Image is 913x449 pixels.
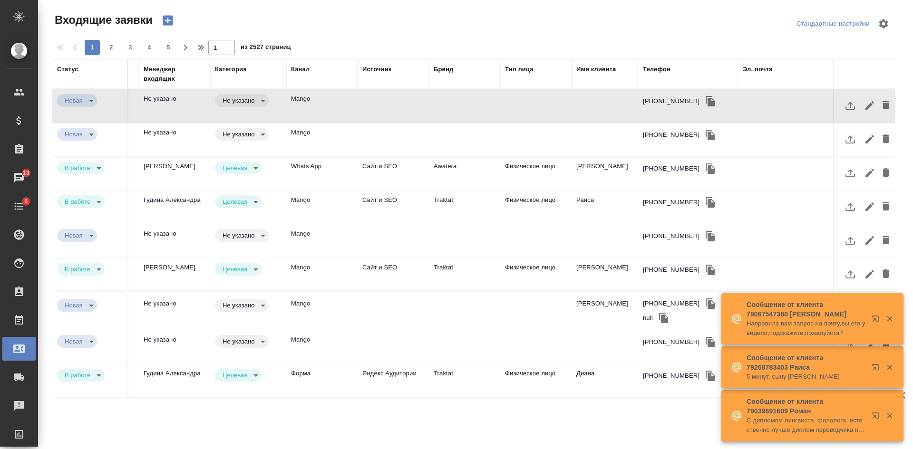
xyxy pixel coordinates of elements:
td: Гудина Александра [139,398,210,431]
button: Открыть в новой вкладке [866,358,889,381]
button: В работе [62,265,93,273]
td: Не указано [139,89,210,123]
div: Статус [57,65,78,74]
button: Удалить [878,162,894,184]
span: 2 [104,43,119,52]
button: 2 [104,40,119,55]
button: В работе [62,371,93,379]
div: [PHONE_NUMBER] [643,299,699,308]
td: Гудина Александра [139,364,210,397]
button: Не указано [220,231,257,239]
button: Загрузить файл [839,195,862,218]
td: Физическое лицо [500,157,572,190]
button: Скопировать [703,229,718,243]
div: Канал [291,65,310,74]
button: В работе [62,198,93,206]
button: Удалить [878,229,894,252]
button: Скопировать [703,335,718,349]
button: Целевая [220,371,250,379]
div: Новая [57,162,105,174]
button: Целевая [220,198,250,206]
button: Редактировать [862,229,878,252]
td: Traktat [429,191,500,224]
div: [PHONE_NUMBER] [643,96,699,106]
td: Mango [286,224,358,258]
button: Скопировать [703,162,718,176]
div: Новая [57,263,105,276]
a: 13 [2,166,36,190]
td: Диана [572,364,638,397]
button: Скопировать [703,195,718,210]
td: Форма [286,364,358,397]
td: Физическое лицо [500,258,572,291]
div: Новая [215,263,262,276]
span: Входящие заявки [52,12,153,28]
div: Новая [215,162,262,174]
p: Направила вам запрос на почту,вы его увидели,подскажите,пожалуйста? [747,319,865,338]
div: Источник [362,65,391,74]
div: null [643,313,653,323]
button: Скопировать [703,296,718,311]
span: 13 [17,168,35,178]
div: [PHONE_NUMBER] [643,164,699,173]
button: Закрыть [880,363,899,372]
button: Загрузить файл [839,229,862,252]
button: Закрыть [880,315,899,323]
button: Загрузить файл [839,94,862,117]
td: Traktat [429,364,500,397]
div: Новая [57,195,105,208]
span: 5 [161,43,176,52]
td: [PERSON_NAME] [139,258,210,291]
div: Новая [57,128,97,141]
button: Редактировать [862,162,878,184]
td: Физическое лицо [500,191,572,224]
div: Новая [215,369,262,382]
button: Новая [62,231,86,239]
div: [PHONE_NUMBER] [643,371,699,381]
td: [PERSON_NAME] [139,157,210,190]
div: Категория [215,65,247,74]
td: [PERSON_NAME] [572,258,638,291]
a: 6 [2,194,36,218]
button: Загрузить файл [839,128,862,151]
div: Новая [215,229,269,242]
button: Не указано [220,301,257,309]
p: С дипломом лингвиста, филолога, естественно лучше диплом переводчика но это редкость. Бюджет до 15 0 [747,416,865,435]
td: Не указано [139,224,210,258]
button: Загрузить файл [839,263,862,286]
td: Mango [286,294,358,327]
td: Не указано [139,294,210,327]
button: Целевая [220,164,250,172]
button: 4 [142,40,157,55]
div: Менеджер входящих [144,65,205,84]
button: Создать [156,12,179,29]
td: Mango [286,89,358,123]
div: Тип лица [505,65,534,74]
div: Бренд [434,65,453,74]
td: Whats App [286,157,358,190]
button: Редактировать [862,94,878,117]
p: Сообщение от клиента 79039691609 Роман [747,397,865,416]
td: Mango [286,123,358,156]
td: Физическое лицо [500,398,572,431]
button: Удалить [878,263,894,286]
button: В работе [62,164,93,172]
button: Не указано [220,337,257,345]
button: Редактировать [862,263,878,286]
td: Mango [286,330,358,363]
span: 3 [123,43,138,52]
div: Новая [57,94,97,107]
button: Скопировать [657,311,671,325]
button: Удалить [878,195,894,218]
div: Имя клиента [576,65,616,74]
button: Закрыть [880,411,899,420]
td: Сайт и SEO [358,258,429,291]
td: Mango [286,258,358,291]
td: Mango [286,191,358,224]
td: Сайт и SEO [358,157,429,190]
button: Новая [62,337,86,345]
button: 5 [161,40,176,55]
span: 4 [142,43,157,52]
div: Эл. почта [743,65,772,74]
div: Новая [215,128,269,141]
